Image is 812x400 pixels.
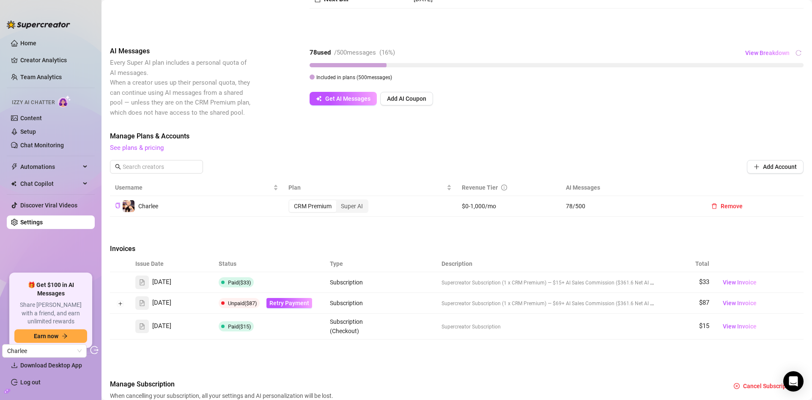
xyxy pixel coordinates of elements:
[20,115,42,121] a: Content
[734,383,740,389] span: close-circle
[110,131,804,141] span: Manage Plans & Accounts
[152,321,171,331] span: [DATE]
[719,277,760,287] a: View Invoice
[330,318,363,334] span: Subscription (Checkout)
[14,329,87,343] button: Earn nowarrow-right
[288,199,368,213] div: segmented control
[20,74,62,80] a: Team Analytics
[442,301,562,306] span: Supercreator Subscription (1 x CRM Premium) — $69
[501,185,507,190] span: info-circle
[110,144,164,152] a: See plans & pricing
[58,95,71,108] img: AI Chatter
[20,53,88,67] a: Creator Analytics
[330,279,363,286] span: Subscription
[4,388,10,394] span: build
[310,92,377,105] button: Get AI Messages
[115,164,121,170] span: search
[20,128,36,135] a: Setup
[796,50,801,56] span: reload
[745,46,790,60] button: View Breakdown
[699,278,709,286] span: $33
[152,277,171,287] span: [DATE]
[20,177,80,190] span: Chat Copilot
[7,345,82,357] span: Charlee
[330,300,363,306] span: Subscription
[20,202,77,209] a: Discover Viral Videos
[228,300,257,306] span: Unpaid ($87)
[719,298,760,308] a: View Invoice
[723,278,757,287] span: View Invoice
[115,183,272,192] span: Username
[562,279,729,286] span: + AI Sales Commission ($361.6 Net AI Sales × 5% Commission) — $18.08
[11,362,18,369] span: download
[117,300,123,307] button: Expand row
[20,219,43,226] a: Settings
[266,298,312,308] button: Retry Payment
[123,200,134,212] img: Charlee
[20,379,41,386] a: Log out
[561,179,700,196] th: AI Messages
[566,201,694,211] span: 78 / 500
[20,142,64,149] a: Chat Monitoring
[727,379,804,393] button: Cancel Subscription
[12,99,55,107] span: Izzy AI Chatter
[334,49,376,56] span: / 500 messages
[110,379,336,389] span: Manage Subscription
[723,322,757,331] span: View Invoice
[7,20,70,29] img: logo-BBDzfeDw.svg
[34,333,58,339] span: Earn now
[562,300,729,306] span: + AI Sales Commission ($361.6 Net AI Sales × 5% Commission) — $18.08
[442,280,562,286] span: Supercreator Subscription (1 x CRM Premium) — $15
[228,323,251,330] span: Paid ($15)
[380,92,433,105] button: Add AI Coupon
[110,179,283,196] th: Username
[763,163,797,170] span: Add Account
[139,300,145,306] span: file-text
[743,383,797,389] span: Cancel Subscription
[123,162,191,171] input: Search creators
[699,322,709,330] span: $15
[115,203,121,208] span: copy
[115,203,121,209] button: Copy Creator ID
[442,324,501,330] span: Supercreator Subscription
[110,46,252,56] span: AI Messages
[289,200,336,212] div: CRM Premium
[14,281,87,298] span: 🎁 Get $100 in AI Messages
[228,279,251,286] span: Paid ($33)
[336,200,368,212] div: Super AI
[214,256,325,272] th: Status
[699,299,709,306] span: $87
[747,160,804,174] button: Add Account
[11,163,18,170] span: thunderbolt
[139,323,145,329] span: file-text
[387,95,426,102] span: Add AI Coupon
[705,199,749,213] button: Remove
[90,346,99,354] span: logout
[139,279,145,285] span: file-text
[721,203,743,210] span: Remove
[711,203,717,209] span: delete
[11,181,16,187] img: Chat Copilot
[745,50,790,56] span: View Breakdown
[110,244,252,254] span: Invoices
[138,203,158,210] span: Charlee
[462,184,498,191] span: Revenue Tier
[20,160,80,174] span: Automations
[719,321,760,331] a: View Invoice
[457,196,561,217] td: $0-1,000/mo
[14,301,87,326] span: Share [PERSON_NAME] with a friend, and earn unlimited rewards
[754,164,760,170] span: plus
[783,371,804,392] div: Open Intercom Messenger
[152,298,171,308] span: [DATE]
[659,256,715,272] th: Total
[379,49,395,56] span: ( 16 %)
[288,183,445,192] span: Plan
[310,49,331,56] strong: 78 used
[20,40,36,47] a: Home
[20,362,82,369] span: Download Desktop App
[723,298,757,308] span: View Invoice
[62,333,68,339] span: arrow-right
[316,74,392,80] span: Included in plans ( 500 messages)
[130,256,214,272] th: Issue Date
[269,300,309,306] span: Retry Payment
